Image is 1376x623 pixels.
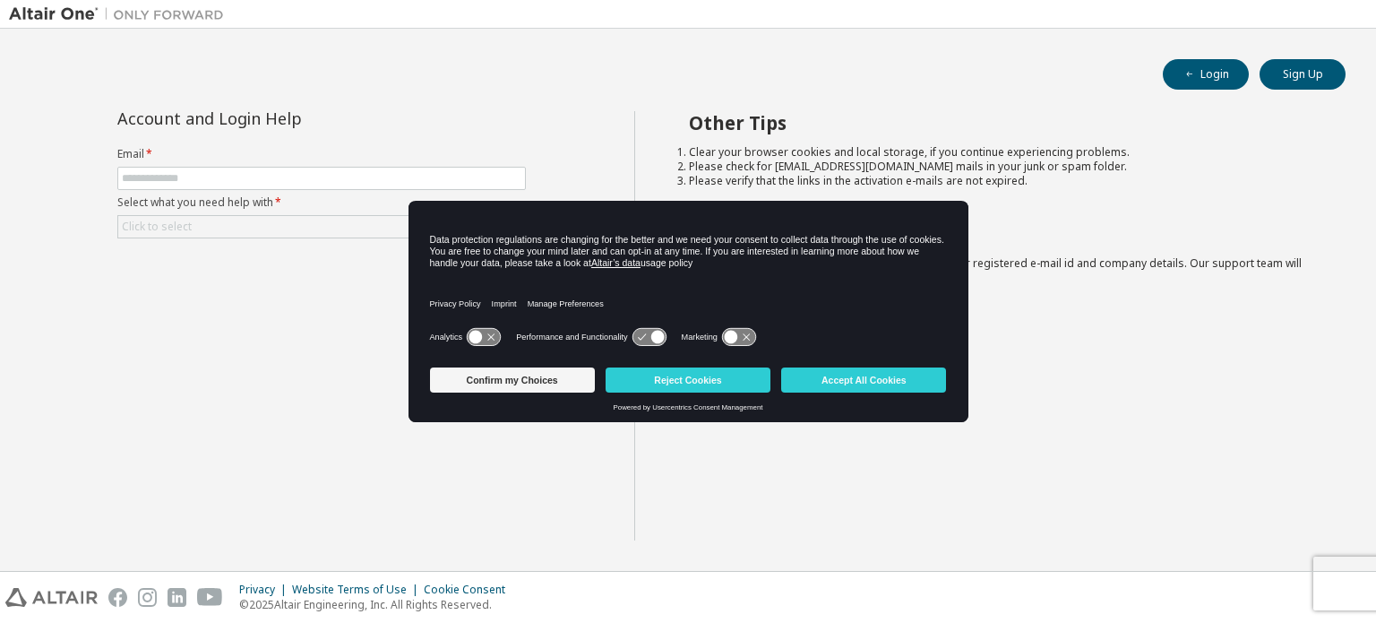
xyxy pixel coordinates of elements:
label: Email [117,147,526,161]
img: youtube.svg [197,588,223,607]
img: instagram.svg [138,588,157,607]
img: altair_logo.svg [5,588,98,607]
button: Sign Up [1260,59,1346,90]
h2: Other Tips [689,111,1314,134]
button: Login [1163,59,1249,90]
li: Please verify that the links in the activation e-mails are not expired. [689,174,1314,188]
label: Select what you need help with [117,195,526,210]
div: Privacy [239,583,292,597]
img: facebook.svg [108,588,127,607]
p: © 2025 Altair Engineering, Inc. All Rights Reserved. [239,597,516,612]
div: Account and Login Help [117,111,444,125]
img: Altair One [9,5,233,23]
div: Click to select [122,220,192,234]
h2: Not sure how to login? [689,222,1314,246]
li: Please check for [EMAIL_ADDRESS][DOMAIN_NAME] mails in your junk or spam folder. [689,160,1314,174]
div: Click to select [118,216,525,238]
div: Cookie Consent [424,583,516,597]
li: Clear your browser cookies and local storage, if you continue experiencing problems. [689,145,1314,160]
span: with a brief description of the problem, your registered e-mail id and company details. Our suppo... [689,255,1302,285]
img: linkedin.svg [168,588,186,607]
div: Website Terms of Use [292,583,424,597]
